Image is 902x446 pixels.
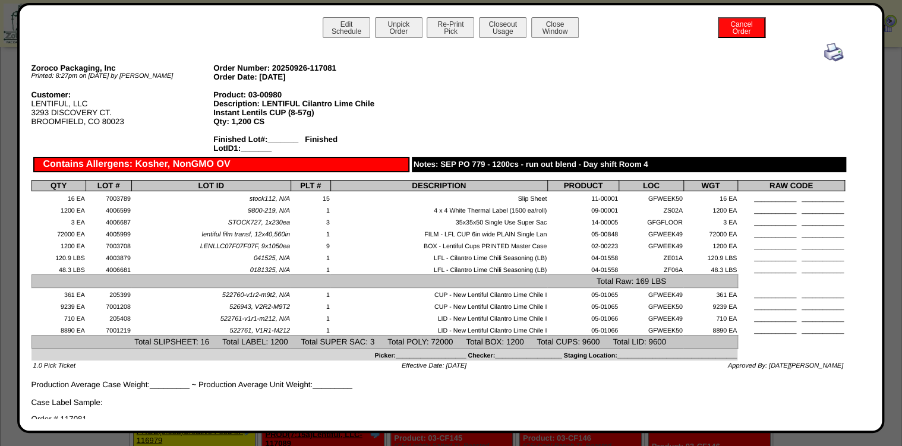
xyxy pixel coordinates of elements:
[291,181,330,191] th: PLT #
[213,64,396,72] div: Order Number: 20250926-117081
[683,262,737,274] td: 48.3 LBS
[479,17,526,38] button: CloseoutUsage
[31,348,737,360] td: Picker:____________________ Checker:___________________ Staging Location:________________________...
[683,251,737,262] td: 120.9 LBS
[291,262,330,274] td: 1
[291,191,330,203] td: 15
[131,181,291,191] th: LOT ID
[200,243,290,250] span: LENLLC07F07F07F, 9x1050ea
[737,203,844,215] td: ____________ ____________
[250,267,290,274] span: 0181325, N/A
[250,195,290,203] span: stock112, N/A
[291,239,330,251] td: 9
[229,303,290,311] span: 526943, V2R2-M9T2
[683,323,737,335] td: 8890 EA
[619,239,683,251] td: GFWEEK49
[330,215,547,227] td: 35x35x50 Single Use Super Sac
[330,251,547,262] td: LFL - Cilantro Lime Chili Seasoning (LB)
[31,191,86,203] td: 16 EA
[330,287,547,299] td: CUP - New Lentiful Cilantro Lime Chile I
[619,262,683,274] td: ZF06A
[291,287,330,299] td: 1
[31,300,86,312] td: 9239 EA
[427,17,474,38] button: Re-PrintPick
[291,215,330,227] td: 3
[31,275,737,287] td: Total Raw: 169 LBS
[737,311,844,323] td: ____________ ____________
[86,215,131,227] td: 4006687
[547,239,619,251] td: 02-00223
[619,251,683,262] td: ZE01A
[683,287,737,299] td: 361 EA
[86,287,131,299] td: 205399
[213,90,396,99] div: Product: 03-00980
[31,251,86,262] td: 120.9 LBS
[330,311,547,323] td: LID - New Lentiful Cilantro Lime Chile I
[31,203,86,215] td: 1200 EA
[728,362,843,369] span: Approved By: [DATE][PERSON_NAME]
[619,300,683,312] td: GFWEEK50
[402,362,466,369] span: Effective Date: [DATE]
[213,72,396,81] div: Order Date: [DATE]
[737,215,844,227] td: ____________ ____________
[330,191,547,203] td: Slip Sheet
[291,251,330,262] td: 1
[683,227,737,239] td: 72000 EA
[291,300,330,312] td: 1
[31,181,86,191] th: QTY
[230,327,291,334] span: 522761, V1R1-M212
[547,262,619,274] td: 04-01558
[330,181,547,191] th: DESCRIPTION
[248,207,290,214] span: 9800-219, N/A
[291,311,330,323] td: 1
[619,287,683,299] td: GFWEEK49
[31,90,214,126] div: LENTIFUL, LLC 3293 DISCOVERY CT. BROOMFIELD, CO 80023
[31,262,86,274] td: 48.3 LBS
[33,362,75,369] span: 1.0 Pick Ticket
[31,64,214,72] div: Zoroco Packaging, Inc
[619,191,683,203] td: GFWEEK50
[683,239,737,251] td: 1200 EA
[737,287,844,299] td: ____________ ____________
[330,239,547,251] td: BOX - Lentiful Cups PRINTED Master Case
[737,181,844,191] th: RAW CODE
[737,300,844,312] td: ____________ ____________
[683,311,737,323] td: 710 EA
[201,231,290,238] span: lentiful film transf, 12x40,560in
[31,72,214,80] div: Printed: 8:27pm on [DATE] by [PERSON_NAME]
[737,251,844,262] td: ____________ ____________
[547,300,619,312] td: 05-01065
[619,203,683,215] td: ZS02A
[86,203,131,215] td: 4006599
[86,251,131,262] td: 4003879
[619,323,683,335] td: GFWEEK50
[547,181,619,191] th: PRODUCT
[619,181,683,191] th: LOC
[683,181,737,191] th: WGT
[683,300,737,312] td: 9239 EA
[330,262,547,274] td: LFL - Cilantro Lime Chili Seasoning (LB)
[213,117,396,126] div: Qty: 1,200 CS
[254,255,290,262] span: 041525, N/A
[31,336,737,348] td: Total SLIPSHEET: 16 Total LABEL: 1200 Total SUPER SAC: 3 Total POLY: 72000 Total BOX: 1200 Total ...
[31,323,86,335] td: 8890 EA
[547,287,619,299] td: 05-01065
[213,99,396,117] div: Description: LENTIFUL Cilantro Lime Chile Instant Lentils CUP (8-57g)
[330,323,547,335] td: LID - New Lentiful Cilantro Lime Chile I
[737,239,844,251] td: ____________ ____________
[291,227,330,239] td: 1
[619,215,683,227] td: GFGFLOOR
[86,191,131,203] td: 7003789
[31,311,86,323] td: 710 EA
[619,311,683,323] td: GFWEEK49
[547,203,619,215] td: 09-00001
[220,315,290,322] span: 522761-v1r1-m212, N/A
[86,323,131,335] td: 7001219
[31,215,86,227] td: 3 EA
[619,227,683,239] td: GFWEEK49
[547,323,619,335] td: 05-01066
[86,311,131,323] td: 205408
[330,203,547,215] td: 4 x 4 White Thermal Label (1500 ea/roll)
[33,157,410,172] div: Contains Allergens: Kosher, NonGMO OV
[547,227,619,239] td: 05-00848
